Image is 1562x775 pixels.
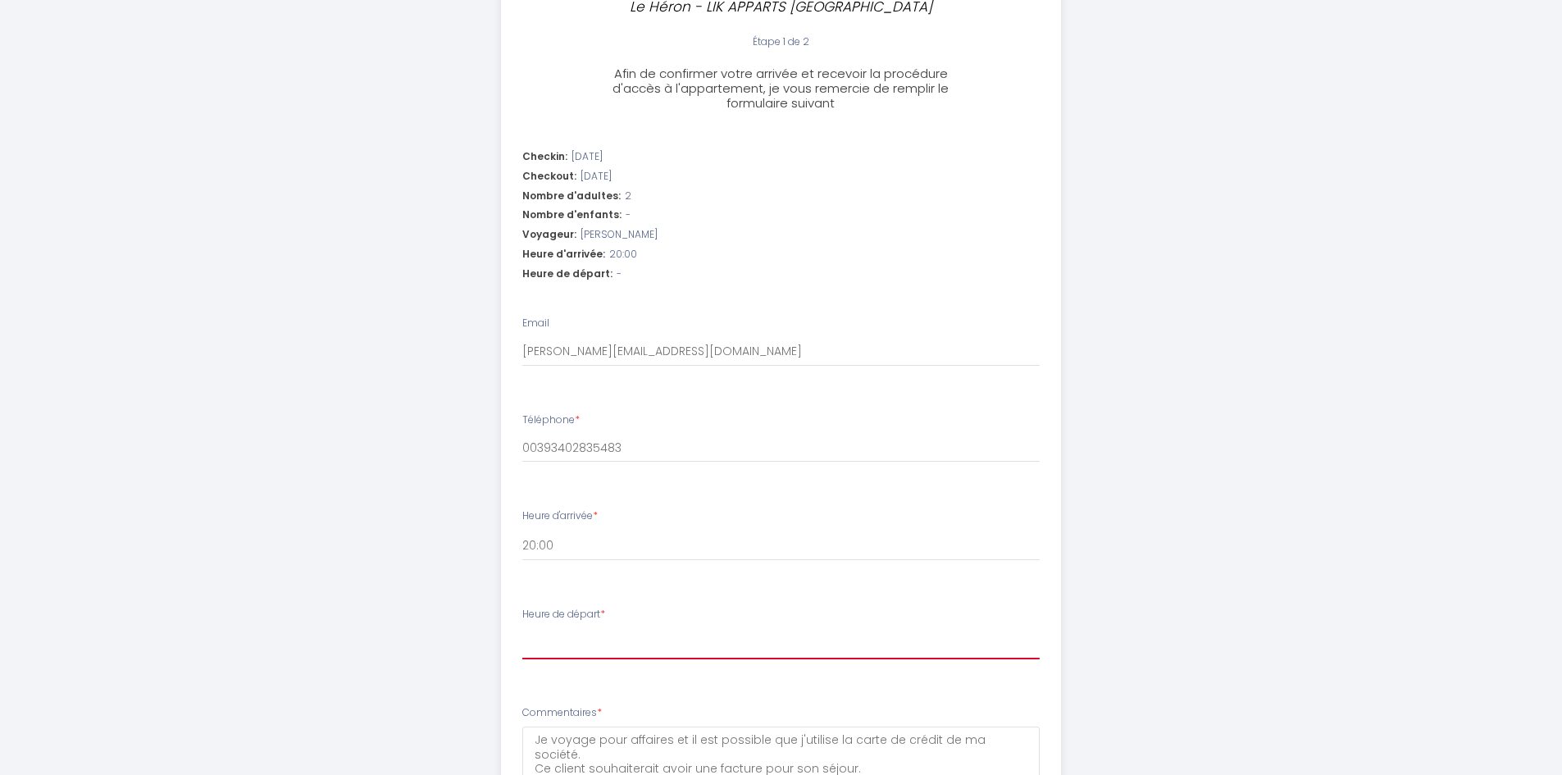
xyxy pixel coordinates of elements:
span: Étape 1 de 2 [753,34,809,48]
span: [DATE] [572,149,603,165]
span: Checkin: [522,149,567,165]
span: Heure de départ: [522,267,613,282]
span: Afin de confirmer votre arrivée et recevoir la procédure d'accès à l'appartement, je vous remerci... [613,65,949,112]
label: Heure d'arrivée [522,508,598,524]
span: - [626,207,631,223]
span: [PERSON_NAME] [581,227,658,243]
span: - [617,267,622,282]
span: Checkout: [522,169,576,185]
span: Nombre d'enfants: [522,207,622,223]
span: 2 [625,189,631,204]
span: Nombre d'adultes: [522,189,621,204]
label: Heure de départ [522,607,605,622]
span: [DATE] [581,169,612,185]
span: Voyageur: [522,227,576,243]
span: 20:00 [609,247,637,262]
label: Commentaires [522,705,602,721]
label: Téléphone [522,413,580,428]
span: Heure d'arrivée: [522,247,605,262]
label: Email [522,316,549,331]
